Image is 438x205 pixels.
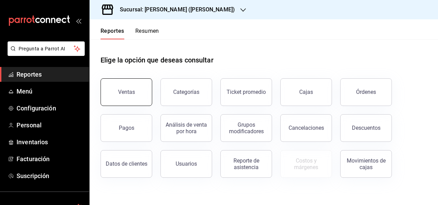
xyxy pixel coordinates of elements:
[220,150,272,178] button: Reporte de asistencia
[101,150,152,178] button: Datos de clientes
[285,157,327,170] div: Costos y márgenes
[19,45,74,52] span: Pregunta a Parrot AI
[225,157,268,170] div: Reporte de asistencia
[119,125,134,131] div: Pagos
[280,114,332,142] button: Cancelaciones
[165,121,208,135] div: Análisis de venta por hora
[345,157,387,170] div: Movimientos de cajas
[160,78,212,106] button: Categorías
[299,88,313,96] div: Cajas
[135,28,159,39] button: Resumen
[17,104,84,113] span: Configuración
[160,114,212,142] button: Análisis de venta por hora
[225,121,268,135] div: Grupos modificadores
[114,6,235,14] h3: Sucursal: [PERSON_NAME] ([PERSON_NAME])
[101,28,124,39] button: Reportes
[17,70,84,79] span: Reportes
[220,78,272,106] button: Ticket promedio
[17,171,84,180] span: Suscripción
[173,89,199,95] div: Categorías
[227,89,266,95] div: Ticket promedio
[106,160,147,167] div: Datos de clientes
[340,150,392,178] button: Movimientos de cajas
[220,114,272,142] button: Grupos modificadores
[160,150,212,178] button: Usuarios
[101,78,152,106] button: Ventas
[356,89,376,95] div: Órdenes
[101,55,213,65] h1: Elige la opción que deseas consultar
[101,114,152,142] button: Pagos
[17,137,84,147] span: Inventarios
[17,154,84,164] span: Facturación
[17,87,84,96] span: Menú
[280,78,332,106] a: Cajas
[76,18,81,23] button: open_drawer_menu
[340,114,392,142] button: Descuentos
[5,50,85,57] a: Pregunta a Parrot AI
[176,160,197,167] div: Usuarios
[101,28,159,39] div: navigation tabs
[352,125,380,131] div: Descuentos
[17,120,84,130] span: Personal
[118,89,135,95] div: Ventas
[8,41,85,56] button: Pregunta a Parrot AI
[289,125,324,131] div: Cancelaciones
[280,150,332,178] button: Contrata inventarios para ver este reporte
[340,78,392,106] button: Órdenes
